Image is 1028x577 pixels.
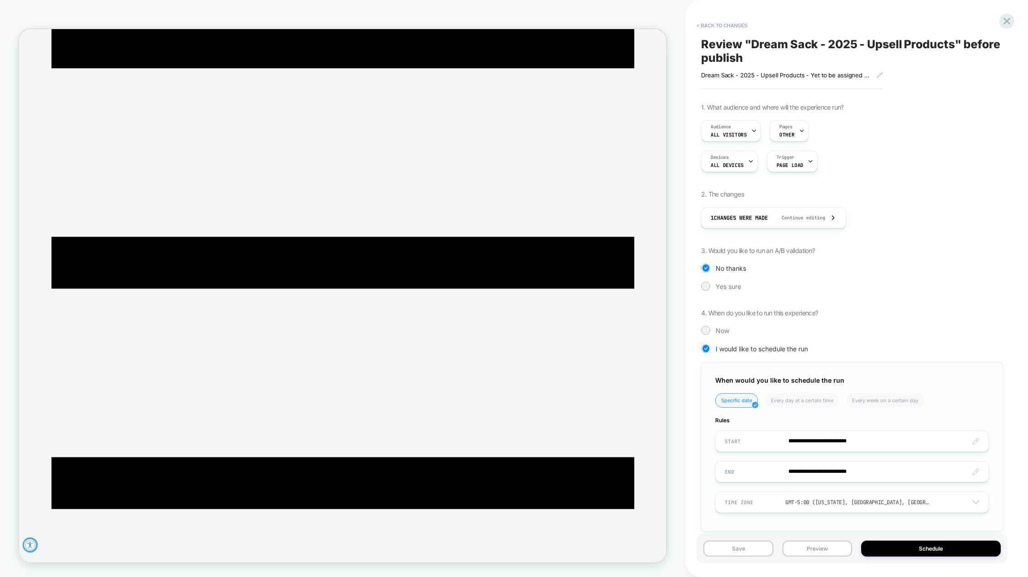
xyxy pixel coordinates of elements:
span: No thanks [716,264,746,272]
span: Dream Sack - 2025 - Upsell Products - Yet to be assigned on product launch date! [701,71,870,79]
button: < Back to changes [692,18,752,33]
li: Every week on a certain day [846,393,924,408]
span: OTHER [779,132,794,138]
li: Specific date [715,393,758,408]
span: Page Load [777,162,803,168]
li: Every day at a certain time [765,393,839,408]
span: Rules [715,417,989,424]
span: Pages [779,124,792,130]
span: All Visitors [711,132,747,138]
span: 4. When do you like to run this experience? [701,309,818,317]
span: 1. What audience and where will the experience run? [701,103,843,111]
span: Now [716,327,729,334]
span: Devices [711,154,728,161]
span: Yes sure [716,283,741,290]
button: Preview [782,541,852,557]
span: I would like to schedule the run [716,345,808,353]
span: 2. The changes [701,190,744,198]
span: Review " Dream Sack - 2025 - Upsell Products " before publish [701,37,1003,65]
span: When would you like to schedule the run [715,376,844,384]
span: ALL DEVICES [711,162,743,168]
div: GMT-5:00 ([US_STATE], [GEOGRAPHIC_DATA], [GEOGRAPHIC_DATA]) [785,499,930,506]
button: Save [703,541,773,557]
span: Trigger [777,154,794,161]
span: Audience [711,124,731,130]
img: down [973,500,979,504]
button: Schedule [861,541,1001,557]
span: 1 Changes were made [711,214,768,222]
span: Continue editing [772,215,825,221]
span: 3. Would you like to run an A/B validation? [701,247,815,254]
